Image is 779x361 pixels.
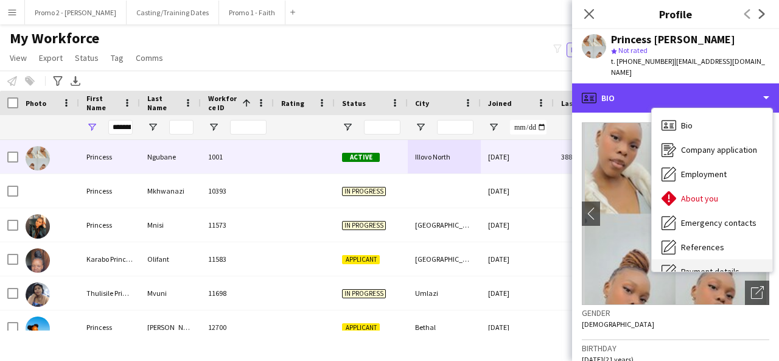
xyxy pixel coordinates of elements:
div: Mvuni [140,276,201,310]
span: About you [681,193,718,204]
input: Status Filter Input [364,120,400,135]
div: 12700 [201,310,274,344]
div: References [652,235,772,259]
div: Umlazi [408,276,481,310]
a: Comms [131,50,168,66]
div: [PERSON_NAME] [140,310,201,344]
div: [DATE] [481,208,554,242]
button: Promo 2 - [PERSON_NAME] [25,1,127,24]
div: [DATE] [481,310,554,344]
div: 11698 [201,276,274,310]
span: Workforce ID [208,94,237,112]
div: Employment [652,162,772,186]
div: Open photos pop-in [745,281,769,305]
span: Applicant [342,255,380,264]
span: Export [39,52,63,63]
div: 11573 [201,208,274,242]
button: Open Filter Menu [488,122,499,133]
button: Casting/Training Dates [127,1,219,24]
div: Princess [79,208,140,242]
div: About you [652,186,772,211]
div: [GEOGRAPHIC_DATA] [408,208,481,242]
span: Last Name [147,94,179,112]
h3: Profile [572,6,779,22]
span: Tag [111,52,124,63]
app-action-btn: Export XLSX [68,74,83,88]
div: Olifant [140,242,201,276]
span: Last job [561,99,589,108]
button: Everyone11,352 [567,43,631,57]
a: Export [34,50,68,66]
span: t. [PHONE_NUMBER] [611,57,674,66]
div: Princess [PERSON_NAME] [611,34,735,45]
div: Illovo North [408,140,481,173]
span: In progress [342,187,386,196]
input: Workforce ID Filter Input [230,120,267,135]
div: Payment details [652,259,772,284]
span: In progress [342,289,386,298]
span: Status [75,52,99,63]
div: Karabo Princess [79,242,140,276]
span: Joined [488,99,512,108]
span: Bio [681,120,693,131]
span: View [10,52,27,63]
span: [DEMOGRAPHIC_DATA] [582,320,654,329]
div: Bethal [408,310,481,344]
span: Active [342,153,380,162]
button: Open Filter Menu [208,122,219,133]
span: Photo [26,99,46,108]
span: | [EMAIL_ADDRESS][DOMAIN_NAME] [611,57,765,77]
button: Open Filter Menu [415,122,426,133]
div: Mkhwanazi [140,174,201,208]
button: Promo 1 - Faith [219,1,285,24]
input: First Name Filter Input [108,120,133,135]
div: Emergency contacts [652,211,772,235]
div: Mnisi [140,208,201,242]
span: City [415,99,429,108]
img: Karabo Princess Olifant [26,248,50,273]
div: 388 days [554,140,627,173]
img: Thulisile Princess Mvuni [26,282,50,307]
span: Not rated [618,46,648,55]
span: My Workforce [10,29,99,47]
span: In progress [342,221,386,230]
span: Company application [681,144,757,155]
span: Comms [136,52,163,63]
a: Status [70,50,103,66]
input: Last Name Filter Input [169,120,194,135]
span: Emergency contacts [681,217,756,228]
div: Thulisile Princess [79,276,140,310]
div: 11583 [201,242,274,276]
img: Princess Ngubane [26,146,50,170]
div: Bio [652,113,772,138]
app-action-btn: Advanced filters [51,74,65,88]
div: [GEOGRAPHIC_DATA] [408,242,481,276]
span: First Name [86,94,118,112]
a: Tag [106,50,128,66]
div: [DATE] [481,276,554,310]
div: [DATE] [481,140,554,173]
div: Ngubane [140,140,201,173]
div: Bio [572,83,779,113]
h3: Gender [582,307,769,318]
span: Rating [281,99,304,108]
button: Open Filter Menu [86,122,97,133]
div: [DATE] [481,174,554,208]
h3: Birthday [582,343,769,354]
button: Open Filter Menu [147,122,158,133]
div: Princess [79,174,140,208]
input: City Filter Input [437,120,473,135]
div: Princess [79,140,140,173]
span: Status [342,99,366,108]
a: View [5,50,32,66]
img: Crew avatar or photo [582,122,769,305]
span: Applicant [342,323,380,332]
img: Princess Dube [26,317,50,341]
span: References [681,242,724,253]
span: Payment details [681,266,739,277]
img: Princess Mnisi [26,214,50,239]
input: Joined Filter Input [510,120,547,135]
button: Open Filter Menu [342,122,353,133]
div: 1001 [201,140,274,173]
div: Company application [652,138,772,162]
